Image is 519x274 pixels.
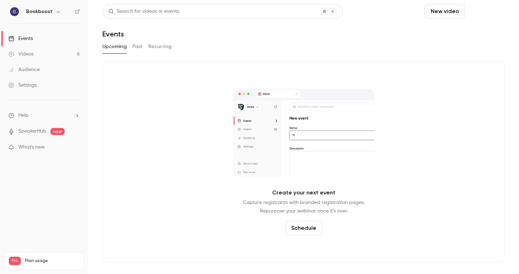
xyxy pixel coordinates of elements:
[8,112,80,119] li: help-dropdown-opener
[272,188,335,197] p: Create your next event
[26,8,53,15] h6: Bookboost
[102,30,124,38] h1: Events
[108,8,179,15] div: Search for videos or events
[18,144,45,151] span: What's new
[425,4,465,18] button: New video
[25,258,79,264] span: Plan usage
[71,144,80,151] iframe: Noticeable Trigger
[8,35,33,42] div: Events
[8,82,37,89] div: Settings
[102,41,127,52] button: Upcoming
[9,257,21,265] span: Pro
[8,51,34,58] div: Videos
[18,112,29,119] span: Help
[468,4,505,18] button: Schedule
[18,128,46,135] a: SpeakerHub
[9,6,20,17] img: Bookboost
[285,221,322,235] button: Schedule
[148,41,172,52] button: Recurring
[243,198,365,215] p: Capture registrants with branded registration pages. Repurpose your webinar once it's over.
[8,66,40,73] div: Audience
[132,41,143,52] button: Past
[50,128,65,135] span: new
